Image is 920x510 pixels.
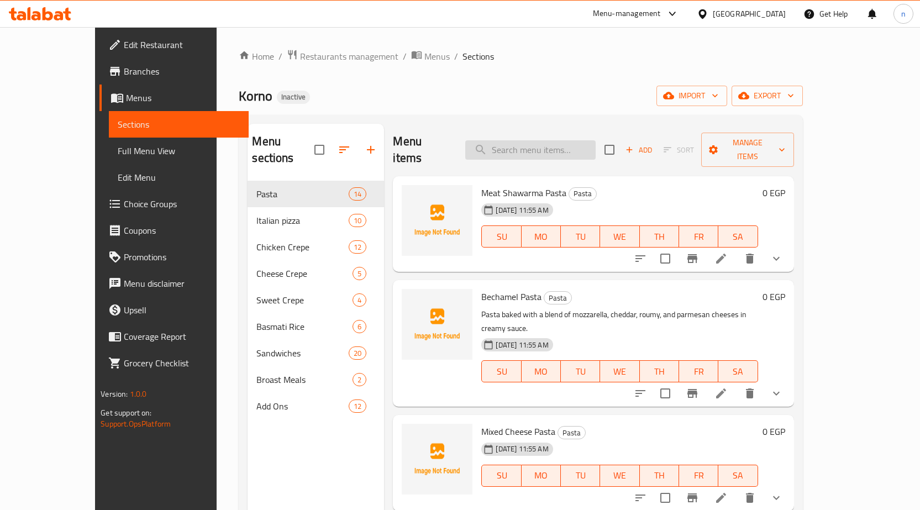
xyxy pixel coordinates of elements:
[109,111,249,138] a: Sections
[522,360,561,382] button: MO
[737,380,763,407] button: delete
[718,360,758,382] button: SA
[565,467,596,483] span: TU
[126,91,240,104] span: Menus
[256,293,353,307] span: Sweet Crepe
[99,58,249,85] a: Branches
[349,214,366,227] div: items
[565,229,596,245] span: TU
[763,185,785,201] h6: 0 EGP
[353,322,366,332] span: 6
[256,240,349,254] span: Chicken Crepe
[558,426,586,439] div: Pasta
[393,133,451,166] h2: Menu items
[763,245,790,272] button: show more
[640,360,679,382] button: TH
[353,295,366,306] span: 4
[124,330,240,343] span: Coverage Report
[569,187,596,200] span: Pasta
[99,297,249,323] a: Upsell
[331,136,358,163] span: Sort sections
[723,467,753,483] span: SA
[256,267,353,280] div: Cheese Crepe
[679,225,718,248] button: FR
[604,364,635,380] span: WE
[349,240,366,254] div: items
[604,467,635,483] span: WE
[723,364,753,380] span: SA
[349,346,366,360] div: items
[714,252,728,265] a: Edit menu item
[621,141,656,159] button: Add
[287,49,398,64] a: Restaurants management
[491,205,553,215] span: [DATE] 11:55 AM
[118,118,240,131] span: Sections
[481,423,555,440] span: Mixed Cheese Pasta
[600,225,639,248] button: WE
[544,292,571,304] span: Pasta
[402,289,472,360] img: Bechamel Pasta
[526,229,556,245] span: MO
[624,144,654,156] span: Add
[481,308,758,335] p: Pasta baked with a blend of mozzarella, cheddar, roumy, and parmesan cheeses in creamy sauce.
[644,229,675,245] span: TH
[465,140,596,160] input: search
[491,340,553,350] span: [DATE] 11:55 AM
[353,269,366,279] span: 5
[454,50,458,63] li: /
[239,50,274,63] a: Home
[644,467,675,483] span: TH
[353,373,366,386] div: items
[723,229,753,245] span: SA
[714,387,728,400] a: Edit menu item
[99,191,249,217] a: Choice Groups
[526,467,556,483] span: MO
[248,207,384,234] div: Italian pizza10
[679,245,706,272] button: Branch-specific-item
[481,360,521,382] button: SU
[353,320,366,333] div: items
[665,89,718,103] span: import
[101,417,171,431] a: Support.OpsPlatform
[481,185,566,201] span: Meat Shawarma Pasta
[353,375,366,385] span: 2
[561,465,600,487] button: TU
[300,50,398,63] span: Restaurants management
[256,346,349,360] span: Sandwiches
[277,91,310,104] div: Inactive
[486,467,517,483] span: SU
[740,89,794,103] span: export
[277,92,310,102] span: Inactive
[248,393,384,419] div: Add Ons12
[124,250,240,264] span: Promotions
[256,320,353,333] span: Basmati Rice
[349,242,366,253] span: 12
[569,187,597,201] div: Pasta
[901,8,906,20] span: n
[130,387,147,401] span: 1.0.0
[402,424,472,495] img: Mixed Cheese Pasta
[256,187,349,201] span: Pasta
[124,356,240,370] span: Grocery Checklist
[349,401,366,412] span: 12
[124,197,240,211] span: Choice Groups
[99,350,249,376] a: Grocery Checklist
[526,364,556,380] span: MO
[411,49,450,64] a: Menus
[349,399,366,413] div: items
[684,364,714,380] span: FR
[684,467,714,483] span: FR
[99,85,249,111] a: Menus
[278,50,282,63] li: /
[627,245,654,272] button: sort-choices
[679,380,706,407] button: Branch-specific-item
[118,171,240,184] span: Edit Menu
[239,49,802,64] nav: breadcrumb
[109,164,249,191] a: Edit Menu
[644,364,675,380] span: TH
[679,465,718,487] button: FR
[248,181,384,207] div: Pasta14
[248,287,384,313] div: Sweet Crepe4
